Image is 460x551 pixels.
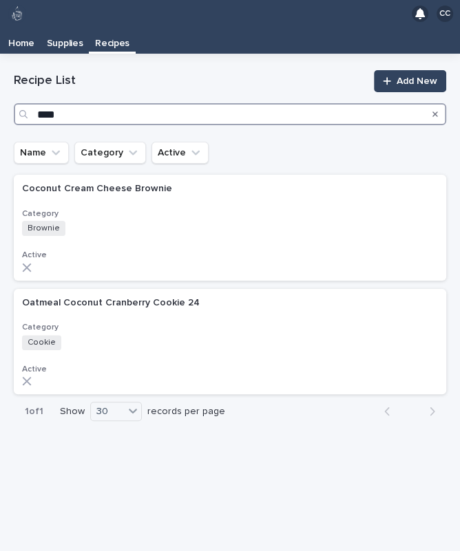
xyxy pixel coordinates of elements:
h3: Category [22,322,438,333]
h3: Active [22,250,438,261]
button: Next [410,405,446,418]
img: 80hjoBaRqlyywVK24fQd [8,5,26,23]
a: Add New [374,70,446,92]
a: Coconut Cream Cheese BrownieCoconut Cream Cheese Brownie CategoryBrownieActive [14,175,446,281]
input: Search [14,103,446,125]
p: Supplies [47,28,83,50]
p: 1 of 1 [14,395,54,429]
a: Home [2,28,41,54]
h1: Recipe List [14,73,366,89]
p: Coconut Cream Cheese Brownie [22,180,175,195]
p: records per page [147,406,225,418]
button: Active [151,142,209,164]
h3: Category [22,208,438,219]
button: Back [373,405,410,418]
span: Cookie [22,335,61,350]
span: Add New [397,76,437,86]
p: Recipes [95,28,129,50]
a: Oatmeal Coconut Cranberry Cookie 24Oatmeal Coconut Cranberry Cookie 24 CategoryCookieActive [14,289,446,395]
a: Supplies [41,28,90,54]
div: CC [437,6,453,22]
h3: Active [22,364,438,375]
div: 30 [91,404,124,420]
p: Oatmeal Coconut Cranberry Cookie 24 [22,294,202,309]
a: Recipes [89,28,136,52]
button: Category [74,142,146,164]
p: Home [8,28,34,50]
span: Brownie [22,221,65,236]
button: Name [14,142,69,164]
p: Show [60,406,85,418]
